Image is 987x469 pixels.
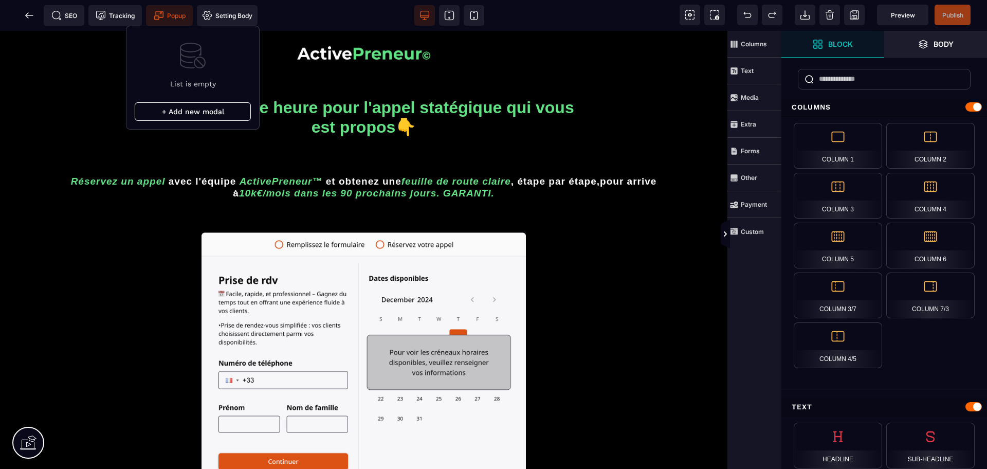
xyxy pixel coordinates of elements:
[197,5,258,26] span: Favicon
[741,120,756,128] strong: Extra
[741,228,764,236] strong: Custom
[741,174,757,182] strong: Other
[741,201,767,208] strong: Payment
[794,173,882,219] div: Column 3
[71,145,166,156] i: Réservez un appel
[727,191,781,218] span: Payment
[154,10,186,21] span: Popup
[884,31,987,58] span: Open Layers
[737,5,758,25] span: Undo
[135,102,251,121] p: + Add new modal
[464,5,484,26] span: View mobile
[170,80,216,88] span: List is empty
[794,273,882,318] div: Column 3/7
[727,218,781,245] span: Custom Block
[942,11,963,19] span: Publish
[819,5,840,25] span: Clear
[877,5,928,25] span: Preview
[886,423,975,468] div: Sub-headline
[727,165,781,191] span: Other
[704,5,725,25] span: Screenshot
[886,273,975,318] div: Column 7/3
[88,5,142,26] span: Tracking code
[794,322,882,368] div: Column 4/5
[781,98,987,117] div: Columns
[401,145,511,156] i: feuille de route claire
[891,11,915,19] span: Preview
[781,219,792,250] span: Toggle Views
[741,40,767,48] strong: Columns
[795,5,815,25] span: Open Import Webpage
[727,31,781,58] span: Columns
[935,5,971,25] span: Save
[727,138,781,165] span: Forms
[781,31,884,58] span: Open Blocks
[202,10,252,21] span: Setting Body
[727,58,781,84] span: Text
[297,15,430,29] img: 091eb862e7369d21147d9e840c54eb6c_7b87ecaa6c95394209cf9458865daa2d_ActivePreneur%C2%A9.png
[727,84,781,111] span: Media
[44,5,84,26] span: Seo meta data
[886,173,975,219] div: Column 4
[844,5,865,25] span: Save
[741,147,760,155] strong: Forms
[19,5,40,26] span: Back
[934,40,954,48] strong: Body
[762,5,782,25] span: Redo
[794,123,882,169] div: Column 1
[680,5,700,25] span: View components
[794,223,882,268] div: Column 5
[886,223,975,268] div: Column 6
[828,40,853,48] strong: Block
[96,10,135,21] span: Tracking
[886,123,975,169] div: Column 2
[143,62,585,112] h1: Choisissez une heure pour l'appel statégique qui vous est propos👇
[146,5,193,26] span: Create Alert Modal
[414,5,435,26] span: View desktop
[51,10,77,21] span: SEO
[781,398,987,417] div: Text
[240,145,323,156] i: ActivePreneur™
[741,94,759,101] strong: Media
[727,111,781,138] span: Extra
[794,423,882,468] div: Headline
[741,67,754,75] strong: Text
[239,157,495,168] i: 10k€/mois dans les 90 prochains jours. GARANTI.
[439,5,460,26] span: View tablet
